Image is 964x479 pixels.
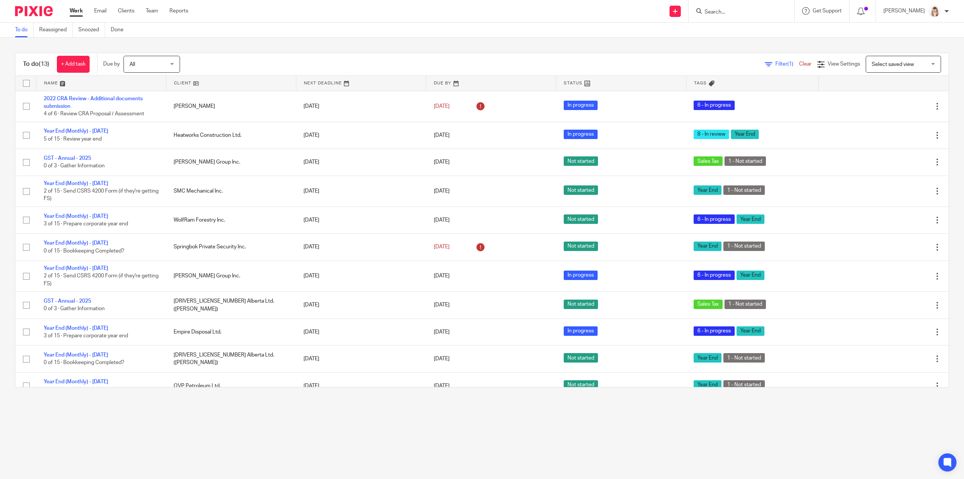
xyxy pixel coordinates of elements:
span: In progress [564,101,598,110]
td: SMC Mechanical Inc. [166,176,296,207]
span: 1 - Not started [723,242,765,251]
span: 6 - In progress [694,271,735,280]
span: Get Support [813,8,842,14]
span: Year End [694,185,721,195]
span: 1 - Not started [725,156,766,166]
img: Tayler%20Headshot%20Compressed%20Resized%202.jpg [929,5,941,17]
td: [DATE] [296,318,426,345]
span: Year End [731,130,759,139]
td: [PERSON_NAME] Group Inc. [166,260,296,291]
span: Tags [694,81,707,85]
td: Empire Disposal Ltd. [166,318,296,345]
a: Reports [169,7,188,15]
td: [DATE] [296,91,426,122]
span: Not started [564,242,598,251]
span: 0 of 15 · Bookkeeping Completed? [44,360,124,366]
span: 0 of 15 · Bookkeeping Completed? [44,387,124,392]
td: [DATE] [296,346,426,372]
span: View Settings [828,61,860,67]
span: Not started [564,156,598,166]
a: Year End (Monthly) - [DATE] [44,352,108,358]
td: [DRIVERS_LICENSE_NUMBER] Alberta Ltd. ([PERSON_NAME]) [166,346,296,372]
input: Search [704,9,772,16]
td: [PERSON_NAME] [166,91,296,122]
span: 1 - Not started [723,185,765,195]
span: (1) [787,61,793,67]
span: Not started [564,300,598,309]
span: [DATE] [434,217,450,223]
span: In progress [564,130,598,139]
td: [DATE] [296,149,426,176]
span: [DATE] [434,104,450,109]
td: [DRIVERS_LICENSE_NUMBER] Alberta Ltd. ([PERSON_NAME]) [166,292,296,318]
a: 2022 CRA Review - Additional documents submission [44,96,143,109]
span: (13) [39,61,49,67]
span: 1 - Not started [723,353,765,363]
span: [DATE] [434,133,450,138]
a: To do [15,23,34,37]
a: GST - Annual - 2025 [44,156,91,161]
span: [DATE] [434,329,450,335]
span: [DATE] [434,383,450,389]
span: 4 of 6 · Review CRA Proposal / Assessment [44,111,144,116]
span: 6 - In progress [694,214,735,224]
a: Year End (Monthly) - [DATE] [44,326,108,331]
a: Done [111,23,129,37]
a: Year End (Monthly) - [DATE] [44,129,108,134]
span: Sales Tax [694,300,723,309]
span: 6 - In progress [694,101,735,110]
td: [DATE] [296,372,426,399]
td: [DATE] [296,122,426,148]
td: WolfRam Forestry Inc. [166,207,296,234]
td: Springbok Private Security Inc. [166,234,296,260]
span: 3 of 15 · Prepare corporate year end [44,333,128,338]
span: Year End [737,326,764,336]
span: Sales Tax [694,156,723,166]
a: Year End (Monthly) - [DATE] [44,379,108,384]
span: 0 of 15 · Bookkeeping Completed? [44,248,124,254]
span: [DATE] [434,356,450,361]
a: Email [94,7,107,15]
img: Pixie [15,6,53,16]
span: All [130,62,135,67]
span: [DATE] [434,274,450,279]
span: 0 of 3 · Gather Information [44,306,105,312]
span: Year End [737,271,764,280]
a: Snoozed [78,23,105,37]
span: [DATE] [434,188,450,194]
td: OVP Petroleum Ltd. [166,372,296,399]
span: 1 - Not started [725,300,766,309]
span: In progress [564,326,598,336]
a: Team [146,7,158,15]
a: Year End (Monthly) - [DATE] [44,214,108,219]
td: [DATE] [296,292,426,318]
td: [DATE] [296,207,426,234]
span: 2 of 15 · Send CSRS 4200 Form (if they're getting FS) [44,273,159,286]
span: Not started [564,185,598,195]
span: Year End [737,214,764,224]
span: 0 of 3 · Gather Information [44,163,105,168]
a: GST - Annual - 2025 [44,298,91,304]
span: Not started [564,214,598,224]
span: [DATE] [434,244,450,249]
span: Year End [694,242,721,251]
a: Reassigned [39,23,73,37]
a: Clients [118,7,134,15]
span: 3 of 15 · Prepare corporate year end [44,221,128,226]
a: + Add task [57,56,90,73]
a: Work [70,7,83,15]
span: 5 of 15 · Review year end [44,136,102,142]
span: Not started [564,380,598,390]
span: Year End [694,353,721,363]
span: 2 of 15 · Send CSRS 4200 Form (if they're getting FS) [44,188,159,202]
a: Year End (Monthly) - [DATE] [44,266,108,271]
span: 8 - In review [694,130,729,139]
p: Due by [103,60,120,68]
h1: To do [23,60,49,68]
span: 1 - Not started [723,380,765,390]
p: [PERSON_NAME] [883,7,925,15]
span: Not started [564,353,598,363]
a: Year End (Monthly) - [DATE] [44,181,108,186]
span: Filter [775,61,799,67]
td: [DATE] [296,176,426,207]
